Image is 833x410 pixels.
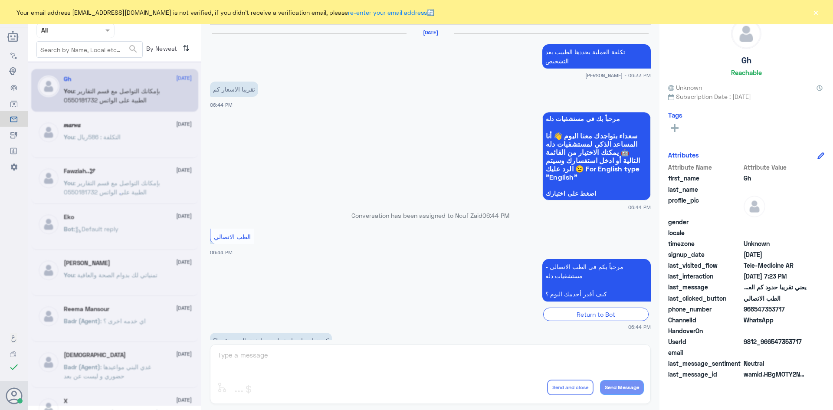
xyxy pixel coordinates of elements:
p: Conversation has been assigned to Nouf Zaid [210,211,651,220]
span: Tele-Medicine AR [744,261,807,270]
p: 18/9/2025, 6:44 PM [210,82,258,97]
span: Your email address [EMAIL_ADDRESS][DOMAIN_NAME] is not verified, if you didn't receive a verifica... [16,8,434,17]
button: Send Message [600,380,644,395]
span: Unknown [668,83,702,92]
span: phone_number [668,305,742,314]
span: 06:44 PM [628,323,651,331]
span: last_message_sentiment [668,359,742,368]
span: الطب الاتصالي [214,233,251,240]
span: 9812_966547353717 [744,337,807,346]
span: سعداء بتواجدك معنا اليوم 👋 أنا المساعد الذكي لمستشفيات دله 🤖 يمكنك الاختيار من القائمة التالية أو... [546,131,647,181]
img: defaultAdmin.png [731,19,761,49]
span: search [128,44,138,54]
button: search [128,42,138,56]
span: signup_date [668,250,742,259]
span: null [744,326,807,335]
span: wamid.HBgMOTY2NTQ3MzUzNzE3FQIAEhgUM0FFQ0RFNzg5QzdGRTg4Q0UyREYA [744,370,807,379]
span: null [744,228,807,237]
span: Attribute Name [668,163,742,172]
i: check [9,362,19,372]
span: Unknown [744,239,807,248]
span: يعني تقريبا حدود كم العمليه مابين كم [744,282,807,292]
span: 2 [744,315,807,325]
span: profile_pic [668,196,742,216]
input: Search by Name, Local etc… [37,42,142,57]
span: ChannelId [668,315,742,325]
button: × [811,8,820,16]
span: Subscription Date : [DATE] [668,92,824,101]
button: Avatar [6,387,22,404]
h6: Tags [668,111,682,119]
span: 06:44 PM [628,203,651,211]
span: last_clicked_button [668,294,742,303]
span: locale [668,228,742,237]
div: Return to Bot [543,308,649,321]
span: مرحباً بك في مستشفيات دله [546,115,647,122]
span: [PERSON_NAME] - 06:33 PM [585,72,651,79]
span: last_message [668,282,742,292]
span: الطب الاتصالي [744,294,807,303]
span: Gh [744,174,807,183]
div: loading... [107,186,122,201]
span: اضغط على اختيارك [546,190,647,197]
p: 18/9/2025, 6:44 PM [542,259,651,302]
span: 06:44 PM [482,212,509,219]
span: null [744,217,807,226]
h5: Gh [741,56,751,66]
span: last_visited_flow [668,261,742,270]
h6: Reachable [731,69,762,76]
span: first_name [668,174,742,183]
span: gender [668,217,742,226]
span: HandoverOn [668,326,742,335]
span: By Newest [143,41,179,59]
span: 0 [744,359,807,368]
span: email [668,348,742,357]
span: timezone [668,239,742,248]
span: 2025-09-18T14:54:39.606Z [744,250,807,259]
p: 18/9/2025, 6:33 PM [542,44,651,69]
span: 966547353717 [744,305,807,314]
button: Send and close [547,380,594,395]
i: ⇅ [183,41,190,56]
span: last_name [668,185,742,194]
span: last_message_id [668,370,742,379]
span: null [744,348,807,357]
img: defaultAdmin.png [744,196,765,217]
a: re-enter your email address [348,9,427,16]
span: last_interaction [668,272,742,281]
span: 2025-09-18T16:23:04.438Z [744,272,807,281]
h6: [DATE] [407,30,454,36]
span: 06:44 PM [210,249,233,255]
span: UserId [668,337,742,346]
h6: Attributes [668,151,699,159]
p: 18/9/2025, 6:45 PM [210,333,332,348]
span: 06:44 PM [210,102,233,108]
span: Attribute Value [744,163,807,172]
